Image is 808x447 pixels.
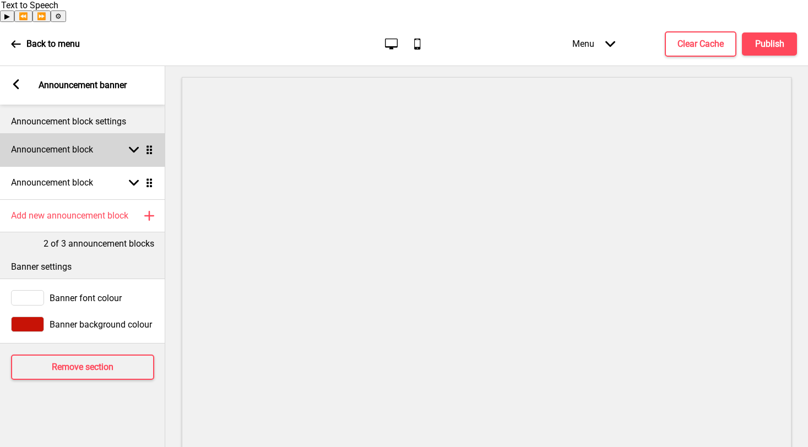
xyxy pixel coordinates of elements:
span: Banner font colour [50,293,122,303]
span: Banner background colour [50,319,152,330]
div: Menu [561,28,626,60]
h4: Remove section [52,361,113,373]
a: Back to menu [11,29,80,59]
button: Settings [51,10,66,22]
button: Forward [32,10,51,22]
p: Announcement block settings [11,116,154,128]
div: Banner font colour [11,290,154,306]
p: Announcement banner [39,79,127,91]
button: Remove section [11,355,154,380]
p: 2 of 3 announcement blocks [44,238,154,250]
button: Publish [742,32,797,56]
button: Previous [14,10,32,22]
p: Banner settings [11,261,154,273]
h4: Publish [755,38,784,50]
h4: Announcement block [11,144,93,156]
h4: Announcement block [11,177,93,189]
button: Clear Cache [665,31,736,57]
div: Banner background colour [11,317,154,332]
h4: Add new announcement block [11,210,128,222]
p: Back to menu [26,38,80,50]
h4: Clear Cache [677,38,724,50]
